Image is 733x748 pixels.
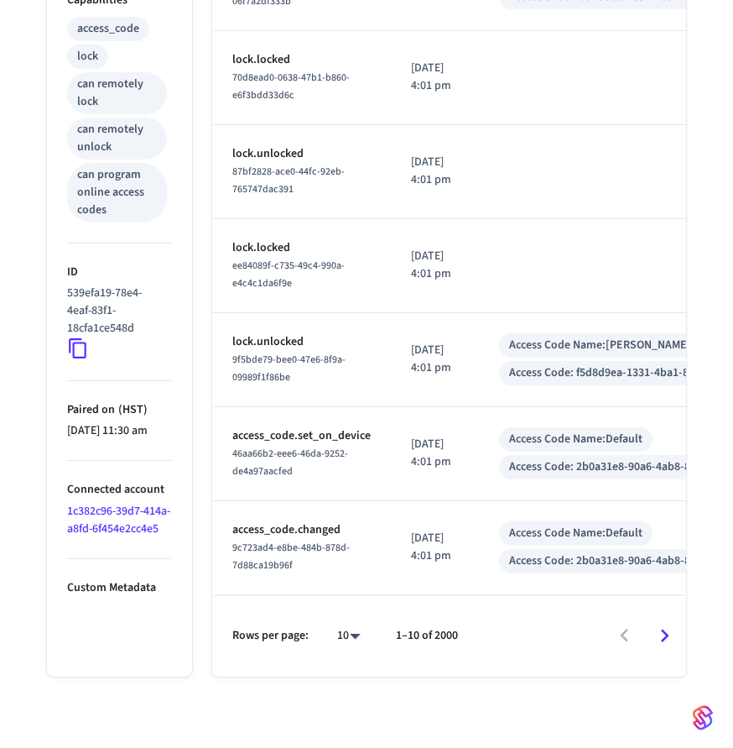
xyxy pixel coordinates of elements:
span: 9c723ad4-e8be-484b-878d-7d88ca19b96f [232,541,350,573]
p: Connected account [67,481,172,499]
p: lock.locked [232,51,371,69]
img: SeamLogoGradient.69752ec5.svg [693,704,713,731]
div: Access Code Name: [PERSON_NAME] [509,337,691,354]
a: 1c382c96-39d7-414a-a8fd-6f454e2cc4e5 [67,503,170,537]
p: lock.unlocked [232,145,371,163]
div: can program online access codes [77,166,157,219]
div: 10 [329,624,369,648]
p: Custom Metadata [67,579,172,597]
div: Access Code Name: Default [509,525,642,542]
span: 46aa66b2-eee6-46da-9252-de4a97aacfed [232,447,348,479]
div: access_code [77,20,139,38]
p: [DATE] 4:01 pm [411,436,459,471]
span: 70d8ead0-0638-47b1-b860-e6f3bdd33d6c [232,71,350,102]
p: [DATE] 4:01 pm [411,60,459,95]
div: Access Code Name: Default [509,431,642,448]
p: lock.locked [232,239,371,257]
span: 9f5bde79-bee0-47e6-8f9a-09989f1f86be [232,353,346,384]
p: lock.unlocked [232,333,371,351]
p: Rows per page: [232,627,309,645]
span: ( HST ) [115,401,148,418]
p: [DATE] 4:01 pm [411,530,459,565]
div: can remotely unlock [77,121,157,156]
p: access_code.changed [232,521,371,539]
div: lock [77,48,98,65]
span: ee84089f-c735-49c4-990a-e4c4c1da6f9e [232,259,345,290]
button: Go to next page [645,616,684,656]
p: [DATE] 4:01 pm [411,342,459,377]
div: can remotely lock [77,76,157,111]
p: [DATE] 11:30 am [67,422,172,440]
p: [DATE] 4:01 pm [411,248,459,283]
p: access_code.set_on_device [232,427,371,445]
p: Paired on [67,401,172,419]
span: 87bf2828-ace0-44fc-92eb-765747dac391 [232,165,345,196]
p: [DATE] 4:01 pm [411,154,459,189]
p: ID [67,264,172,281]
p: 1–10 of 2000 [396,627,458,645]
p: 539efa19-78e4-4eaf-83f1-18cfa1ce548d [67,285,165,337]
